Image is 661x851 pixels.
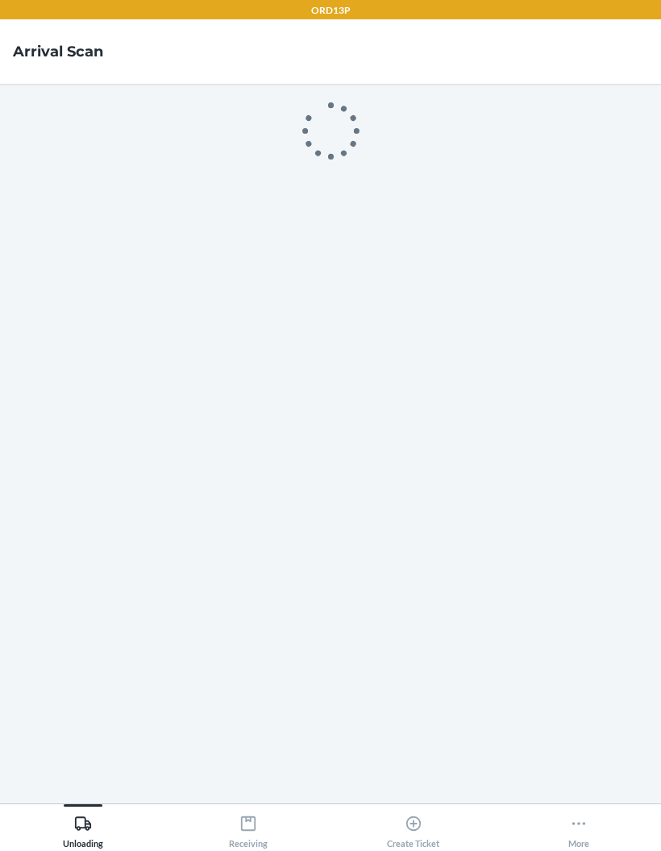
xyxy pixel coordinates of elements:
div: Unloading [63,808,103,849]
button: More [496,804,661,849]
button: Receiving [165,804,330,849]
div: Receiving [229,808,268,849]
div: More [568,808,589,849]
button: Create Ticket [330,804,496,849]
h4: Arrival Scan [13,41,103,62]
div: Create Ticket [387,808,439,849]
p: ORD13P [311,3,351,18]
